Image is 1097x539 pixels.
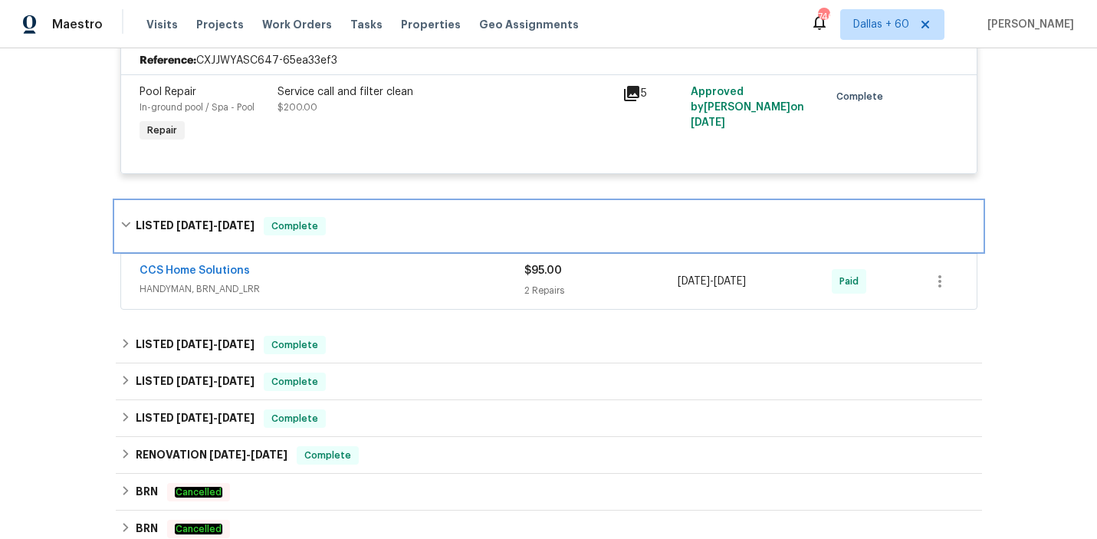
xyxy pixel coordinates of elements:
[116,400,982,437] div: LISTED [DATE]-[DATE]Complete
[265,337,324,353] span: Complete
[622,84,682,103] div: 5
[136,520,158,538] h6: BRN
[265,219,324,234] span: Complete
[176,220,213,231] span: [DATE]
[140,53,196,68] b: Reference:
[116,202,982,251] div: LISTED [DATE]-[DATE]Complete
[524,265,562,276] span: $95.00
[121,47,977,74] div: CXJJWYASC647-65ea33ef3
[218,339,255,350] span: [DATE]
[839,274,865,289] span: Paid
[116,474,982,511] div: BRN Cancelled
[278,103,317,112] span: $200.00
[146,17,178,32] span: Visits
[251,449,287,460] span: [DATE]
[218,376,255,386] span: [DATE]
[678,274,746,289] span: -
[175,487,222,498] em: Cancelled
[175,524,222,534] em: Cancelled
[265,374,324,389] span: Complete
[278,84,613,100] div: Service call and filter clean
[116,327,982,363] div: LISTED [DATE]-[DATE]Complete
[265,411,324,426] span: Complete
[298,448,357,463] span: Complete
[981,17,1074,32] span: [PERSON_NAME]
[116,363,982,400] div: LISTED [DATE]-[DATE]Complete
[136,336,255,354] h6: LISTED
[136,446,287,465] h6: RENOVATION
[836,89,889,104] span: Complete
[524,283,678,298] div: 2 Repairs
[401,17,461,32] span: Properties
[141,123,183,138] span: Repair
[209,449,246,460] span: [DATE]
[140,265,250,276] a: CCS Home Solutions
[262,17,332,32] span: Work Orders
[136,409,255,428] h6: LISTED
[136,217,255,235] h6: LISTED
[691,87,804,128] span: Approved by [PERSON_NAME] on
[176,412,213,423] span: [DATE]
[176,376,255,386] span: -
[176,376,213,386] span: [DATE]
[218,412,255,423] span: [DATE]
[176,412,255,423] span: -
[176,220,255,231] span: -
[479,17,579,32] span: Geo Assignments
[209,449,287,460] span: -
[196,17,244,32] span: Projects
[140,87,196,97] span: Pool Repair
[818,9,829,25] div: 746
[176,339,213,350] span: [DATE]
[136,373,255,391] h6: LISTED
[714,276,746,287] span: [DATE]
[116,437,982,474] div: RENOVATION [DATE]-[DATE]Complete
[136,483,158,501] h6: BRN
[678,276,710,287] span: [DATE]
[691,117,725,128] span: [DATE]
[853,17,909,32] span: Dallas + 60
[176,339,255,350] span: -
[140,281,524,297] span: HANDYMAN, BRN_AND_LRR
[140,103,255,112] span: In-ground pool / Spa - Pool
[52,17,103,32] span: Maestro
[218,220,255,231] span: [DATE]
[350,19,383,30] span: Tasks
